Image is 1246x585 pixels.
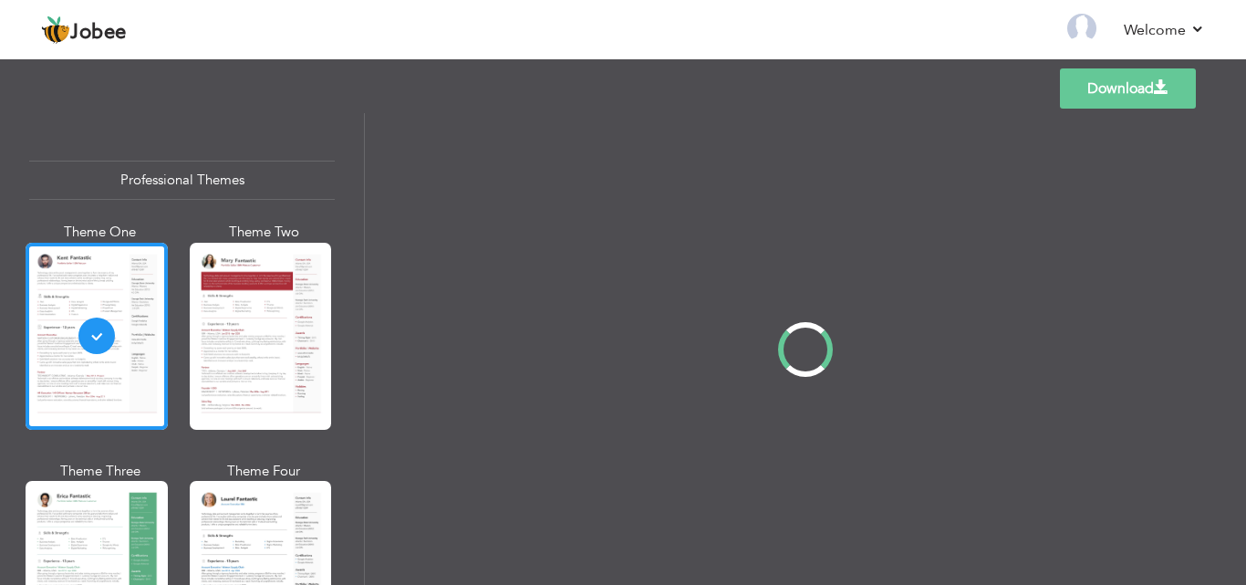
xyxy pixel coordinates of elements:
img: jobee.io [41,16,70,45]
a: Download [1060,68,1196,109]
a: Jobee [41,16,127,45]
a: Welcome [1124,19,1205,41]
span: Jobee [70,23,127,43]
img: Profile Img [1067,14,1096,43]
